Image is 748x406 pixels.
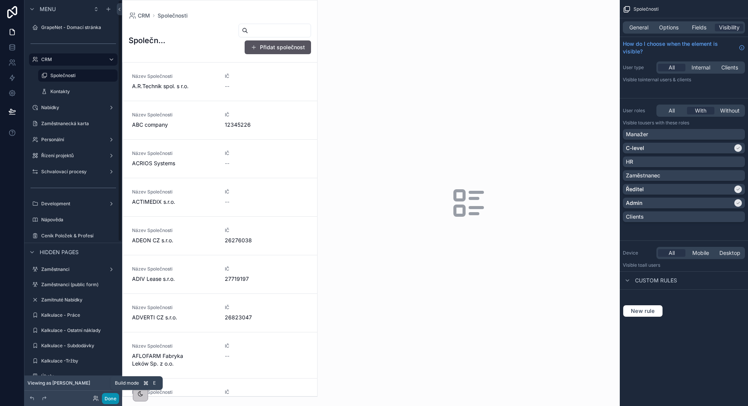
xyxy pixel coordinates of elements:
span: A.R.Technik spol. s r.o. [132,82,216,90]
label: Kalkulace - Práce [41,312,116,318]
p: Visible to [623,120,745,126]
button: New rule [623,305,663,317]
a: Nabídky [29,101,118,114]
span: IČ [225,112,277,118]
span: Název Společnosti [132,343,216,349]
a: Název SpolečnostiADEON CZ s.r.o.IČ26276038 [123,216,317,255]
p: Admin [626,199,642,207]
a: GrapeNet - Domací stránka [29,21,118,34]
a: Zaměstnanci [29,263,118,275]
span: New rule [628,308,658,314]
span: IČ [225,343,277,349]
span: Název Společnosti [132,112,216,118]
a: CRM [129,12,150,19]
span: Desktop [719,249,740,257]
span: Název Společnosti [132,304,216,311]
span: Build mode [115,380,139,386]
span: ACRIOS Systems [132,159,216,167]
p: C-level [626,144,644,152]
a: Schvalovací procesy [29,166,118,178]
label: Kalkulace - Subdodávky [41,343,116,349]
label: Nabídky [41,105,105,111]
a: Nápověda [29,214,118,226]
a: Společnosti [158,12,188,19]
a: Zaměstnanecká karta [29,118,118,130]
span: Visibility [719,24,740,31]
label: Kalkulace - Ostatní náklady [41,327,116,333]
a: Úkoly [29,370,118,382]
span: Users with these roles [642,120,689,126]
span: All [669,249,675,257]
a: Zaměstnanci (public form) [29,279,118,291]
span: ACTIMEDIX s.r.o. [132,198,216,206]
span: -- [225,159,229,167]
label: Zamítnuté Nabídky [41,297,116,303]
span: Název Společnosti [132,227,216,234]
a: Kalkulace -Tržby [29,355,118,367]
span: IČ [225,73,277,79]
span: IČ [225,389,277,395]
span: How do I choose when the element is visible? [623,40,736,55]
label: Zaměstnanci (public form) [41,282,116,288]
span: 26276038 [225,237,277,244]
span: IČ [225,189,277,195]
span: ADEON CZ s.r.o. [132,237,216,244]
span: all users [642,262,660,268]
span: IČ [225,227,277,234]
label: Řízení projektů [41,153,105,159]
label: Kalkulace -Tržby [41,358,116,364]
span: Without [720,107,740,114]
a: Ceník Položek & Profesí [29,230,118,242]
span: IČ [225,266,277,272]
span: CRM [138,12,150,19]
span: Viewing as [PERSON_NAME] [27,380,90,386]
label: Zaměstnanci [41,266,105,272]
p: Ředitel [626,185,644,193]
a: Název SpolečnostiACRIOS SystemsIČ-- [123,139,317,178]
h1: Společnosti [129,35,170,46]
span: -- [225,198,229,206]
a: Název SpolečnostiABC companyIČ12345226 [123,101,317,139]
a: How do I choose when the element is visible? [623,40,745,55]
span: -- [225,352,229,360]
span: ADIV Lease s.r.o. [132,275,216,283]
a: Název SpolečnostiADIV Lease s.r.o.IČ27719197 [123,255,317,293]
span: -- [225,82,229,90]
p: Clients [626,213,644,221]
a: Název SpolečnostiAFLOFARM Fabryka Leków Sp. z o.o.IČ-- [123,332,317,378]
label: CRM [41,56,102,63]
button: Přidat společnost [245,40,311,54]
span: Hidden pages [40,248,79,256]
span: Internal users & clients [642,77,691,82]
p: Manažer [626,130,648,138]
p: Visible to [623,77,745,83]
a: Název SpolečnostiACTIMEDIX s.r.o.IČ-- [123,178,317,216]
a: CRM [29,53,118,66]
a: Řízení projektů [29,150,118,162]
span: AFLOFARM Fabryka Leków Sp. z o.o. [132,352,216,367]
a: Název SpolečnostiADVERTI CZ s.r.o.IČ26823047 [123,293,317,332]
label: GrapeNet - Domací stránka [41,24,116,31]
span: With [695,107,706,114]
a: Společnosti [38,69,118,82]
span: Fields [692,24,706,31]
span: Název Společnosti [132,389,216,395]
a: Kalkulace - Práce [29,309,118,321]
label: Development [41,201,105,207]
p: HR [626,158,633,166]
span: Název Společnosti [132,266,216,272]
span: 27719197 [225,275,277,283]
span: Mobile [692,249,709,257]
span: ADVERTI CZ s.r.o. [132,314,216,321]
a: Zamítnuté Nabídky [29,294,118,306]
label: Device [623,250,653,256]
span: Název Společnosti [132,150,216,156]
button: Done [102,393,119,404]
label: Zaměstnanecká karta [41,121,116,127]
a: Kalkulace - Subdodávky [29,340,118,352]
span: IČ [225,304,277,311]
a: Kalkulace - Ostatní náklady [29,324,118,337]
a: Development [29,198,118,210]
span: ABC company [132,121,216,129]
